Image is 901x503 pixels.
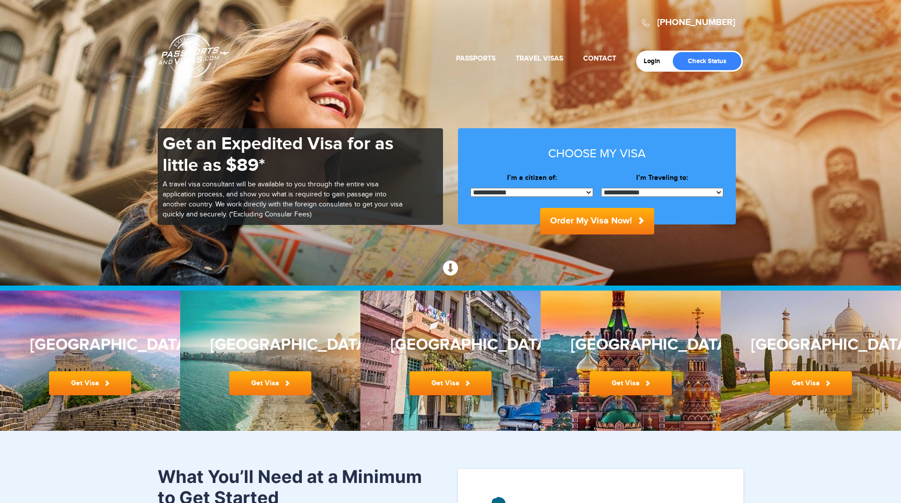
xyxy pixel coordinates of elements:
a: Passports [456,54,496,63]
a: Travel Visas [516,54,563,63]
p: A travel visa consultant will be available to you through the entire visa application process, an... [163,180,403,220]
a: Get Visa [590,371,672,395]
a: Get Visa [770,371,852,395]
a: Get Visa [229,371,311,395]
a: Contact [583,54,616,63]
h3: [GEOGRAPHIC_DATA] [751,336,871,354]
h3: Choose my visa [471,147,723,160]
a: Login [644,57,667,65]
h3: [GEOGRAPHIC_DATA] [390,336,511,354]
a: Passports & [DOMAIN_NAME] [158,33,229,78]
a: [PHONE_NUMBER] [657,17,735,28]
a: Get Visa [409,371,492,395]
label: I’m Traveling to: [601,173,724,183]
h1: Get an Expedited Visa for as little as $89* [163,133,403,176]
h3: [GEOGRAPHIC_DATA] [571,336,691,354]
button: Order My Visa Now! [540,208,654,234]
h3: [GEOGRAPHIC_DATA] [30,336,150,354]
h3: [GEOGRAPHIC_DATA] [210,336,330,354]
a: Check Status [673,52,741,70]
a: Get Visa [49,371,131,395]
label: I’m a citizen of: [471,173,593,183]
